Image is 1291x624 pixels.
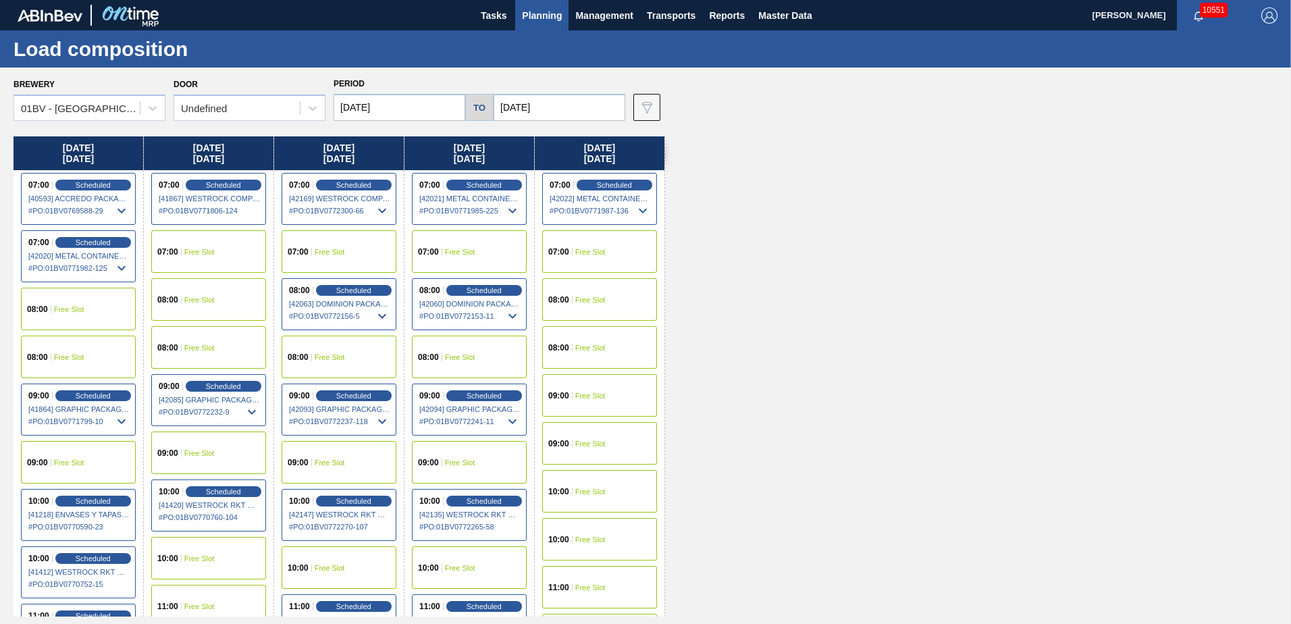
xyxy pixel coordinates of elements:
span: # PO : 01BV0772237-118 [289,413,390,430]
span: Scheduled [206,181,241,189]
span: 10:00 [548,536,569,544]
span: Free Slot [445,353,475,361]
span: [42020] METAL CONTAINER CORPORATION - 0008219743 [28,252,130,260]
span: Scheduled [76,612,111,620]
span: # PO : 01BV0772153-11 [419,308,521,324]
span: Scheduled [467,602,502,610]
span: 10:00 [157,554,178,563]
span: 10:00 [289,497,310,505]
button: Notifications [1177,6,1220,25]
span: # PO : 01BV0771799-10 [28,413,130,430]
div: [DATE] [DATE] [274,136,404,170]
span: Scheduled [467,392,502,400]
span: 09:00 [28,392,49,400]
span: [41218] ENVASES Y TAPAS MODELO S A DE - 0008257397 [28,511,130,519]
span: Free Slot [445,564,475,572]
span: Free Slot [575,344,606,352]
span: 11:00 [548,583,569,592]
span: [42147] WESTROCK RKT COMPANY CORRUGATE - 0008323370 [289,511,390,519]
span: 07:00 [28,181,49,189]
span: Scheduled [336,497,371,505]
span: [41864] GRAPHIC PACKAGING INTERNATIONA - 0008221069 [28,405,130,413]
span: [41420] WESTROCK RKT COMPANY CORRUGATE - 0008323370 [159,501,260,509]
span: 07:00 [28,238,49,246]
span: # PO : 01BV0770752-15 [28,576,130,592]
span: Free Slot [54,459,84,467]
span: 10:00 [418,564,439,572]
span: 11:00 [419,602,440,610]
span: Free Slot [575,392,606,400]
div: Undefined [181,103,227,114]
span: 08:00 [157,344,178,352]
span: [40593] ACCREDO PACKAGING INC - 0008341298 [28,194,130,203]
label: Brewery [14,80,55,89]
h5: to [473,103,485,113]
span: Scheduled [467,497,502,505]
span: Free Slot [315,459,345,467]
span: Master Data [758,7,812,24]
span: [41867] WESTROCK COMPANY - FOLDING CAR - 0008219776 [159,194,260,203]
span: Free Slot [445,248,475,256]
span: Free Slot [445,459,475,467]
img: icon-filter-gray [639,99,655,115]
span: # PO : 01BV0771987-136 [550,203,651,219]
span: 08:00 [288,353,309,361]
span: # PO : 01BV0772300-66 [289,203,390,219]
span: Scheduled [597,181,632,189]
div: [DATE] [DATE] [144,136,273,170]
span: 09:00 [27,459,48,467]
span: [42093] GRAPHIC PACKAGING INTERNATIONA - 0008221069 [289,405,390,413]
span: Free Slot [184,602,215,610]
span: [42022] METAL CONTAINER CORPORATION - 0008219743 [550,194,651,203]
span: Free Slot [315,248,345,256]
div: [DATE] [DATE] [14,136,143,170]
span: Free Slot [184,248,215,256]
span: 09:00 [159,382,180,390]
span: # PO : 01BV0770590-23 [28,519,130,535]
span: Free Slot [575,488,606,496]
span: 10:00 [28,497,49,505]
span: 09:00 [418,459,439,467]
input: mm/dd/yyyy [494,94,625,121]
span: 11:00 [289,602,310,610]
span: Free Slot [575,583,606,592]
span: Scheduled [76,238,111,246]
span: 07:00 [288,248,309,256]
span: 10:00 [288,564,309,572]
span: Scheduled [76,181,111,189]
span: # PO : 01BV0771806-124 [159,203,260,219]
span: 08:00 [289,286,310,294]
span: Scheduled [336,286,371,294]
img: TNhmsLtSVTkK8tSr43FrP2fwEKptu5GPRR3wAAAABJRU5ErkJggg== [18,9,82,22]
img: Logout [1261,7,1277,24]
span: [42135] WESTROCK RKT COMPANY CORRUGATE - 0008323370 [419,511,521,519]
span: 09:00 [548,440,569,448]
label: Door [174,80,198,89]
span: Management [575,7,633,24]
span: 09:00 [548,392,569,400]
span: [41412] WESTROCK RKT COMPANY CORRUGATE - 0008323370 [28,568,130,576]
span: Planning [522,7,562,24]
span: Free Slot [575,296,606,304]
span: [42107] GRAPHIC PACKAGING INTERNATIONA - 0008221069 [289,616,390,624]
span: 07:00 [550,181,571,189]
span: Free Slot [575,440,606,448]
span: Free Slot [184,449,215,457]
span: Free Slot [315,564,345,572]
span: 08:00 [548,296,569,304]
span: # PO : 01BV0769588-29 [28,203,130,219]
span: Scheduled [336,181,371,189]
span: [42094] GRAPHIC PACKAGING INTERNATIONA - 0008221069 [419,405,521,413]
span: Transports [647,7,695,24]
span: [42169] WESTROCK COMPANY - FOLDING CAR - 0008219776 [289,194,390,203]
span: [42060] DOMINION PACKAGING, INC. - 0008325026 [419,300,521,308]
span: Free Slot [54,353,84,361]
span: Free Slot [184,554,215,563]
h1: Load composition [14,41,253,57]
span: # PO : 01BV0771985-225 [419,203,521,219]
span: 08:00 [419,286,440,294]
span: 08:00 [27,305,48,313]
span: # PO : 01BV0772241-11 [419,413,521,430]
span: 07:00 [548,248,569,256]
span: # PO : 01BV0772270-107 [289,519,390,535]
